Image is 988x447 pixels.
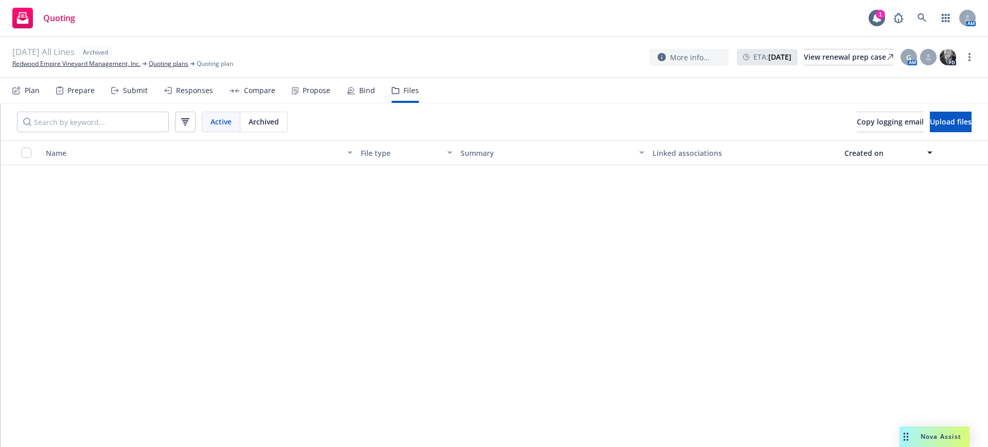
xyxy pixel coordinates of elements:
[930,112,972,132] button: Upload files
[359,86,375,95] div: Bind
[42,140,357,165] button: Name
[940,49,956,65] img: photo
[936,8,956,28] a: Switch app
[456,140,648,165] button: Summary
[857,112,924,132] button: Copy logging email
[197,59,233,68] span: Quoting plan
[12,59,140,68] a: Redwood Empire Vineyard Management, Inc.
[210,116,232,127] span: Active
[930,117,972,127] span: Upload files
[46,148,341,158] div: Name
[83,48,108,57] span: Archived
[12,46,75,59] span: [DATE] All Lines
[21,148,31,158] input: Select all
[8,4,79,32] a: Quoting
[244,86,275,95] div: Compare
[403,86,419,95] div: Files
[649,49,729,66] button: More info...
[670,52,710,63] span: More info...
[652,148,836,158] div: Linked associations
[648,140,840,165] button: Linked associations
[906,52,911,63] span: G
[899,426,969,447] button: Nova Assist
[67,86,95,95] div: Prepare
[888,8,909,28] a: Report a Bug
[303,86,330,95] div: Propose
[43,14,75,22] span: Quoting
[921,432,961,441] span: Nova Assist
[17,112,169,132] input: Search by keyword...
[768,52,791,62] strong: [DATE]
[149,59,188,68] a: Quoting plans
[123,86,148,95] div: Submit
[461,148,633,158] div: Summary
[357,140,456,165] button: File type
[899,426,912,447] div: Drag to move
[25,86,40,95] div: Plan
[963,51,976,63] a: more
[844,148,921,158] div: Created on
[804,49,893,65] a: View renewal prep case
[912,8,932,28] a: Search
[249,116,279,127] span: Archived
[176,86,213,95] div: Responses
[361,148,441,158] div: File type
[840,140,937,165] button: Created on
[857,117,924,127] span: Copy logging email
[876,7,885,16] div: 1
[753,51,791,62] span: ETA :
